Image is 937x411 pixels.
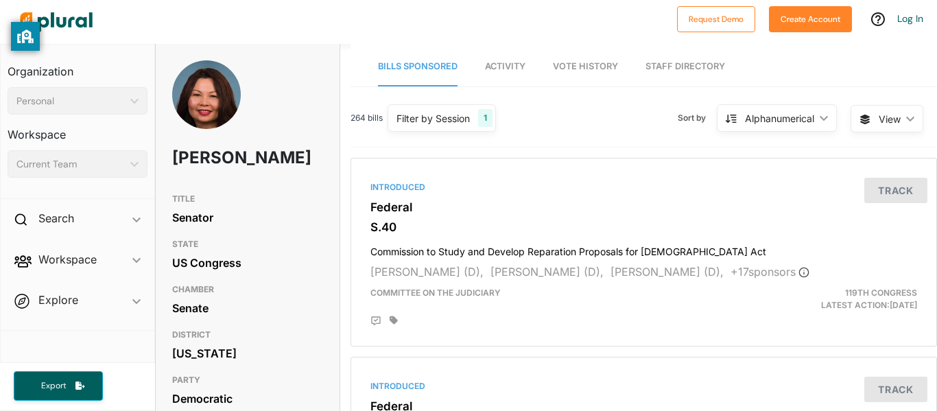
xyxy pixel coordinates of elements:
[370,265,484,279] span: [PERSON_NAME] (D),
[677,11,755,25] a: Request Demo
[370,316,381,327] div: Add Position Statement
[378,61,458,71] span: Bills Sponsored
[172,298,323,318] div: Senate
[370,380,917,392] div: Introduced
[8,115,147,145] h3: Workspace
[731,265,809,279] span: + 17 sponsor s
[370,220,917,234] h3: S.40
[879,112,901,126] span: View
[172,281,323,298] h3: CHAMBER
[172,388,323,409] div: Democratic
[172,236,323,253] h3: STATE
[864,178,927,203] button: Track
[897,12,923,25] a: Log In
[478,109,493,127] div: 1
[738,287,927,312] div: Latest Action: [DATE]
[38,211,74,226] h2: Search
[864,377,927,402] button: Track
[378,47,458,86] a: Bills Sponsored
[172,372,323,388] h3: PARTY
[845,287,917,298] span: 119th Congress
[172,207,323,228] div: Senator
[677,6,755,32] button: Request Demo
[769,11,852,25] a: Create Account
[769,6,852,32] button: Create Account
[396,111,470,126] div: Filter by Session
[351,112,383,124] span: 264 bills
[645,47,725,86] a: Staff Directory
[485,47,525,86] a: Activity
[370,181,917,193] div: Introduced
[678,112,717,124] span: Sort by
[172,327,323,343] h3: DISTRICT
[8,51,147,82] h3: Organization
[390,316,398,325] div: Add tags
[11,22,40,51] button: privacy banner
[172,60,241,144] img: Headshot of Tammy Duckworth
[370,239,917,258] h4: Commission to Study and Develop Reparation Proposals for [DEMOGRAPHIC_DATA] Act
[172,191,323,207] h3: TITLE
[172,253,323,273] div: US Congress
[172,343,323,364] div: [US_STATE]
[553,47,618,86] a: Vote History
[172,137,263,178] h1: [PERSON_NAME]
[553,61,618,71] span: Vote History
[370,200,917,214] h3: Federal
[14,371,103,401] button: Export
[32,380,75,392] span: Export
[490,265,604,279] span: [PERSON_NAME] (D),
[745,111,814,126] div: Alphanumerical
[370,287,501,298] span: Committee on the Judiciary
[610,265,724,279] span: [PERSON_NAME] (D),
[485,61,525,71] span: Activity
[16,94,125,108] div: Personal
[16,157,125,172] div: Current Team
